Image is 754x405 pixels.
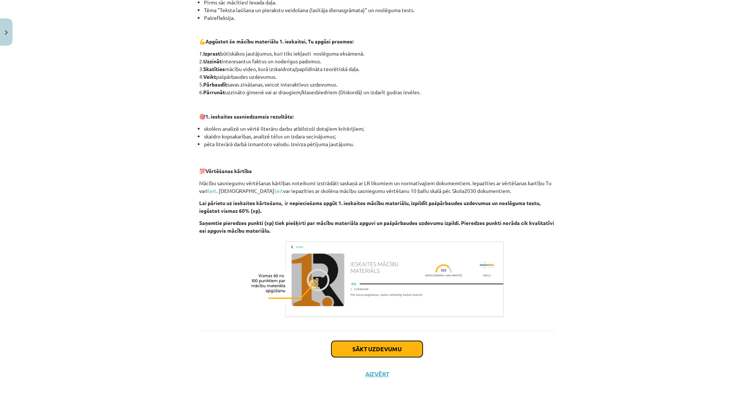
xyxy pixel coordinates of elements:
b: Pārbaudīt [203,81,227,88]
li: skaidro kopsakarības, analizē tēlus un izdara secinājumus; [204,133,555,140]
b: Veikt [203,73,216,80]
strong: 1. ieskaites sasniedzamais rezultāts: [205,113,293,120]
b: Saņemtie pieredzes punkti (xp) tiek piešķirti par mācību materiāla apguvi un pašpārbaudes uzdevum... [199,219,554,234]
p: 1. būtiskākos jautājumus, kuri tiks iekļauti noslēguma eksāmenā. 2. interesantus faktus un noderī... [199,50,555,96]
li: Pašrefleksija. [204,14,555,22]
a: šeit [208,187,216,194]
li: skolēns analizē un vērtē literāru darbu atbilstoši dotajiem kritērijiem; [204,125,555,133]
p: 💯 [199,159,555,175]
b: Pārrunāt [203,89,225,95]
b: Skatīties [203,66,225,72]
b: Vērtēšanas kārtība [205,168,252,174]
li: pēta literārā darbā izmantoto valodu. Izvirza pētījuma jautājumu. [204,140,555,156]
button: Sākt uzdevumu [331,341,423,357]
li: Tēma "Teksta lasīšana un pierakstu veidošana (lasītāja dienasgrāmata)" un noslēguma tests. [204,6,555,14]
b: Izprast [203,50,220,57]
b: Apgūstot šo mācību materiālu 1. ieskaitei, Tu apgūsi prasmes: [205,38,353,45]
p: 💪 [199,38,555,45]
p: Mācību sasniegumu vērtēšanas kārtības noteikumi izstrādāti saskaņā ar LR likumiem un normatīvajie... [199,179,555,195]
img: icon-close-lesson-0947bae3869378f0d4975bcd49f059093ad1ed9edebbc8119c70593378902aed.svg [5,30,8,35]
b: Lai pārietu uz ieskaites kārtošanu, ir nepieciešams apgūt 1. ieskaites mācību materiālu, izpildīt... [199,200,540,214]
button: Aizvērt [363,370,391,378]
p: 🎯 [199,113,555,120]
a: šeit [274,187,283,194]
b: Uzzināt [203,58,222,64]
